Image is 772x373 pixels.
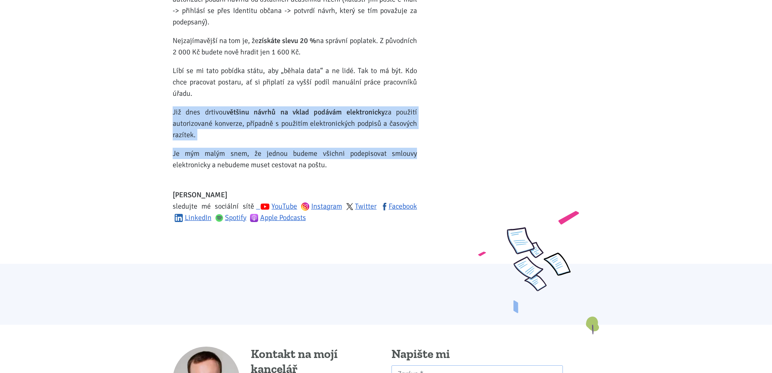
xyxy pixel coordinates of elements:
[173,190,227,199] strong: [PERSON_NAME]
[215,214,223,222] img: spotify.png
[215,213,247,222] a: Spotify
[175,213,212,222] a: LinkedIn
[173,65,417,99] p: Líbí se mi tato pobídka státu, aby „běhala data“ a ne lidé. Tak to má být. Kdo chce pracovat post...
[259,36,316,45] strong: získáte slevu 20 %
[227,108,385,116] strong: většinu návrhů na vklad podávám elektronicky
[250,214,258,222] img: apple-podcasts.png
[381,203,389,211] img: fb.svg
[173,35,417,58] p: Nejzajímavější na tom je, že na správní poplatek. Z původních 2 000 Kč budete nově hradit jen 1 6...
[175,214,183,222] img: linkedin.svg
[173,231,355,242] iframe: fb:like Facebook Social Plugin
[391,347,563,362] h4: Napište mi
[173,148,417,170] p: Je mým malým snem, že jednou budeme všichni podepisovat smlouvy elektronicky a nebudeme muset ces...
[173,189,417,223] p: sledujte mé sociální sítě
[256,202,297,211] a: YouTube
[173,106,417,140] p: Již dnes drtivou za použití autorizované konverze, případně s použitím elektronických podpisů a č...
[250,213,306,222] a: Apple Podcasts
[260,202,270,211] img: youtube.svg
[346,203,353,210] img: twitter.svg
[301,203,309,211] img: ig.svg
[301,202,342,211] a: Instagram
[346,202,377,211] a: Twitter
[381,202,417,211] a: Facebook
